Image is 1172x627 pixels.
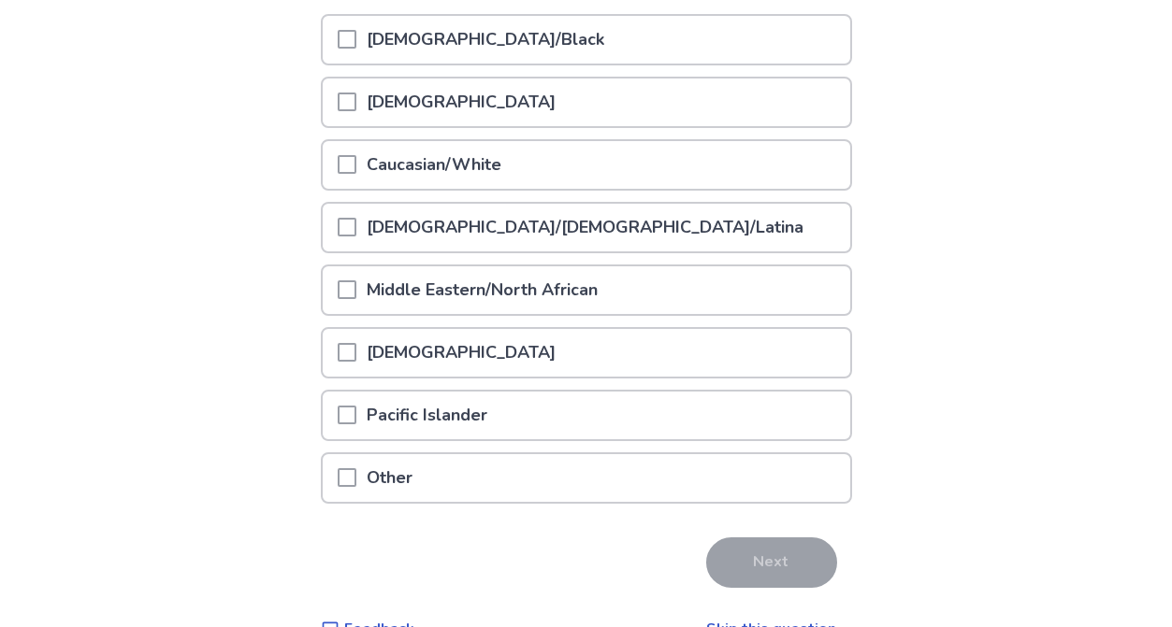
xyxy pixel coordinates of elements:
[356,141,514,189] p: Caucasian/White
[356,329,568,377] p: [DEMOGRAPHIC_DATA]
[356,392,499,439] p: Pacific Islander
[356,78,568,126] p: [DEMOGRAPHIC_DATA]
[356,204,816,251] p: [DEMOGRAPHIC_DATA]/[DEMOGRAPHIC_DATA]/Latina
[356,16,616,64] p: [DEMOGRAPHIC_DATA]/Black
[706,537,837,588] button: Next
[356,266,610,314] p: Middle Eastern/North African
[356,454,425,502] p: Other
